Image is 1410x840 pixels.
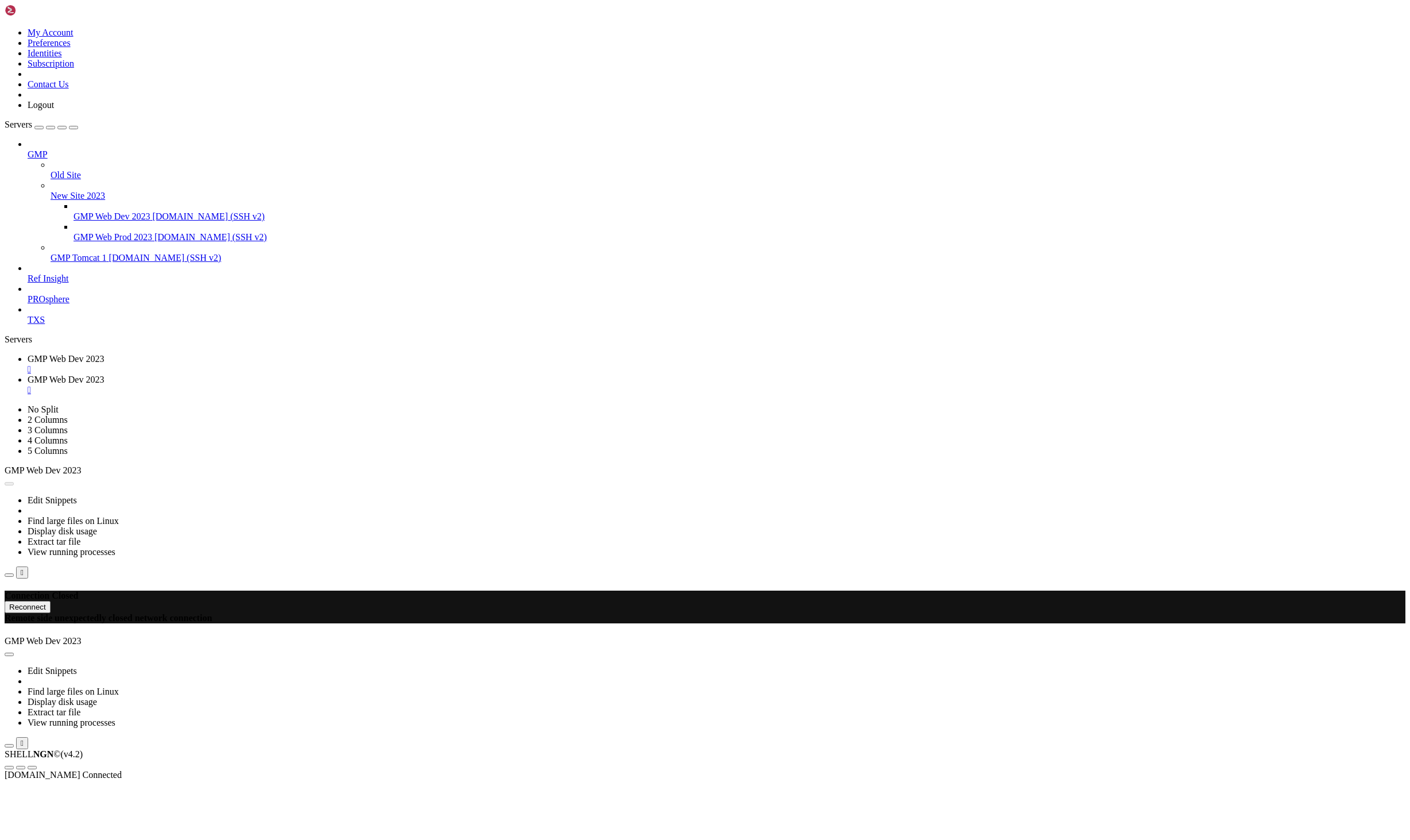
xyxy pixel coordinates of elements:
[28,354,1405,375] a: GMP Web Dev 2023
[28,495,77,505] a: Edit Snippets
[51,253,1405,263] a: GMP Tomcat 1 [DOMAIN_NAME] (SSH v2)
[28,294,1405,305] a: PROsphere
[21,568,24,577] div: 
[28,273,69,283] span: Ref Insight
[5,120,32,129] span: Servers
[74,211,150,221] span: GMP Web Dev 2023
[28,100,54,110] a: Logout
[28,547,115,557] a: View running processes
[28,294,69,304] span: PROsphere
[28,149,48,159] span: GMP
[28,28,74,37] a: My Account
[28,385,1405,395] a: 
[28,59,74,68] a: Subscription
[5,465,81,475] span: GMP Web Dev 2023
[28,79,69,89] a: Contact Us
[28,415,68,425] a: 2 Columns
[28,516,119,526] a: Find large files on Linux
[28,375,1405,395] a: GMP Web Dev 2023
[51,191,105,201] span: New Site 2023
[5,334,1405,345] div: Servers
[28,375,104,384] span: GMP Web Dev 2023
[28,263,1405,284] li: Ref Insight
[28,526,97,536] a: Display disk usage
[51,191,1405,201] a: New Site 2023
[28,273,1405,284] a: Ref Insight
[28,139,1405,263] li: GMP
[28,315,1405,325] a: TXS
[28,364,1405,375] a: 
[28,404,59,414] a: No Split
[28,149,1405,160] a: GMP
[51,170,1405,180] a: Old Site
[28,305,1405,325] li: TXS
[28,446,68,456] a: 5 Columns
[28,425,68,435] a: 3 Columns
[74,232,152,242] span: GMP Web Prod 2023
[28,48,62,58] a: Identities
[28,284,1405,305] li: PROsphere
[154,232,267,242] span: [DOMAIN_NAME] (SSH v2)
[51,180,1405,242] li: New Site 2023
[5,120,78,129] a: Servers
[5,5,71,16] img: Shellngn
[28,436,68,445] a: 4 Columns
[28,537,80,546] a: Extract tar file
[74,222,1405,242] li: GMP Web Prod 2023 [DOMAIN_NAME] (SSH v2)
[28,354,104,364] span: GMP Web Dev 2023
[51,160,1405,180] li: Old Site
[16,567,28,579] button: 
[74,201,1405,222] li: GMP Web Dev 2023 [DOMAIN_NAME] (SSH v2)
[74,211,1405,222] a: GMP Web Dev 2023 [DOMAIN_NAME] (SSH v2)
[152,211,265,221] span: [DOMAIN_NAME] (SSH v2)
[109,253,222,263] span: [DOMAIN_NAME] (SSH v2)
[28,38,71,48] a: Preferences
[51,253,107,263] span: GMP Tomcat 1
[74,232,1405,242] a: GMP Web Prod 2023 [DOMAIN_NAME] (SSH v2)
[28,315,45,325] span: TXS
[51,170,81,180] span: Old Site
[51,242,1405,263] li: GMP Tomcat 1 [DOMAIN_NAME] (SSH v2)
